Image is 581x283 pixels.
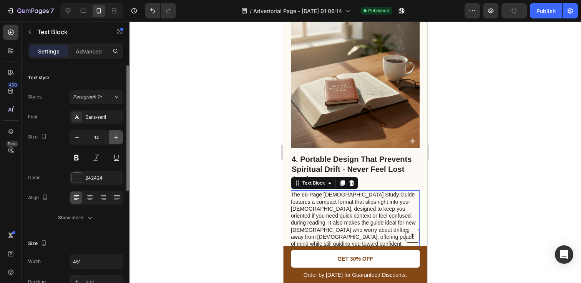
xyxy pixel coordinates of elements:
p: Text Block [37,27,103,37]
div: Color [28,174,40,181]
button: Publish [530,3,562,18]
p: Settings [38,47,60,55]
div: Publish [536,7,556,15]
div: Styles [28,93,41,100]
div: Size [28,238,48,249]
p: Advanced [76,47,102,55]
span: Published [368,7,389,14]
div: 450 [7,82,18,88]
p: 7 [50,6,54,15]
iframe: To enrich screen reader interactions, please activate Accessibility in Grammarly extension settings [283,22,427,283]
div: Size [28,132,48,142]
div: Beta [6,141,18,147]
div: Show more [58,214,94,221]
button: Paragraph 1* [70,90,123,104]
div: Text style [28,74,49,81]
span: / [250,7,252,15]
div: Width [28,258,41,265]
span: Paragraph 1* [73,93,102,100]
div: Undo/Redo [145,3,176,18]
button: Show more [28,211,123,225]
input: Auto [70,255,123,268]
div: Open Intercom Messenger [555,245,573,264]
button: 7 [3,3,57,18]
div: Sans-serif [85,114,121,121]
div: 242424 [85,175,121,181]
div: Font [28,113,38,120]
div: Align [28,193,50,203]
span: Advertorial Page - [DATE] 01:06:14 [253,7,342,15]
